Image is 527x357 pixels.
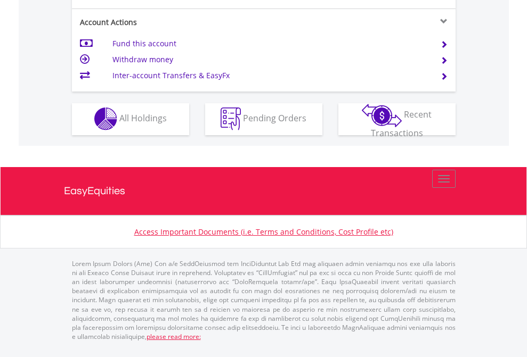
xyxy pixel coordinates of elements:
[134,227,393,237] a: Access Important Documents (i.e. Terms and Conditions, Cost Profile etc)
[72,103,189,135] button: All Holdings
[64,167,464,215] a: EasyEquities
[371,109,432,139] span: Recent Transactions
[243,112,306,124] span: Pending Orders
[205,103,322,135] button: Pending Orders
[72,259,456,341] p: Lorem Ipsum Dolors (Ame) Con a/e SeddOeiusmod tem InciDiduntut Lab Etd mag aliquaen admin veniamq...
[221,107,241,130] img: pending_instructions-wht.png
[112,36,427,52] td: Fund this account
[362,104,402,127] img: transactions-zar-wht.png
[72,17,264,28] div: Account Actions
[147,332,201,341] a: please read more:
[119,112,167,124] span: All Holdings
[112,52,427,68] td: Withdraw money
[112,68,427,84] td: Inter-account Transfers & EasyFx
[94,107,117,130] img: holdings-wht.png
[338,103,456,135] button: Recent Transactions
